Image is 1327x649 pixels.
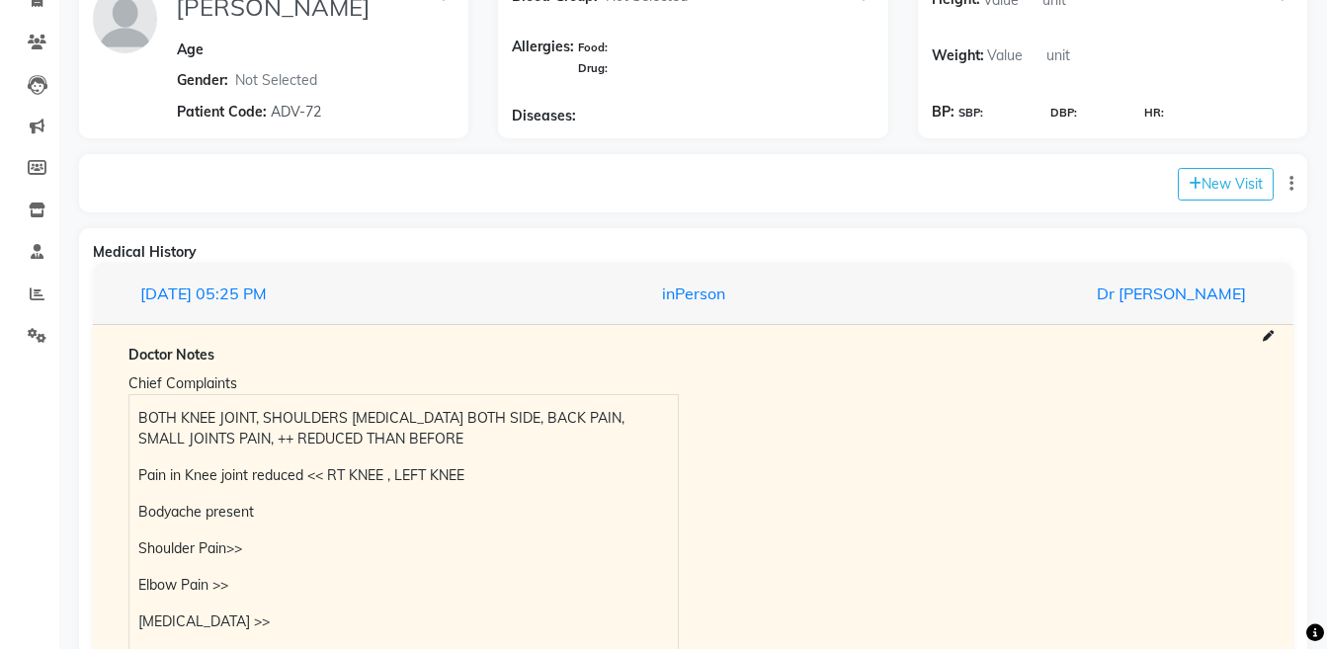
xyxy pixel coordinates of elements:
input: Patient Code [268,96,436,126]
p: Shoulder Pain>> [138,538,668,559]
button: New Visit [1178,168,1274,201]
span: Gender: [177,70,228,91]
div: Medical History [93,242,1293,263]
input: unit [1043,41,1103,71]
span: Allergies: [512,37,574,78]
span: Patient Code: [177,102,267,122]
input: Value [984,41,1043,71]
span: Weight: [932,41,984,71]
div: Doctor Notes [128,345,1258,365]
span: 05:25 PM [196,284,267,303]
span: BP: [932,102,954,122]
button: [DATE]05:25 PMinPersonDr [PERSON_NAME] [113,275,1274,312]
p: BOTH KNEE JOINT, SHOULDERS [MEDICAL_DATA] BOTH SIDE, BACK PAIN, SMALL JOINTS PAIN, ++ REDUCED THA... [138,408,668,449]
span: Diseases: [512,106,576,126]
span: Drug: [578,61,608,75]
span: [DATE] [140,284,192,303]
span: SBP: [958,105,983,122]
p: [MEDICAL_DATA] >> [138,611,668,632]
span: Age [177,41,204,58]
p: Elbow Pain >> [138,575,668,596]
div: Dr [PERSON_NAME] [882,282,1261,305]
div: inPerson [504,282,882,305]
div: Chief Complaints [128,373,679,394]
p: Bodyache present [138,502,668,523]
span: HR: [1144,105,1164,122]
span: DBP: [1050,105,1077,122]
p: Pain in Knee joint reduced << RT KNEE , LEFT KNEE [138,465,668,486]
span: Food: [578,41,608,54]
